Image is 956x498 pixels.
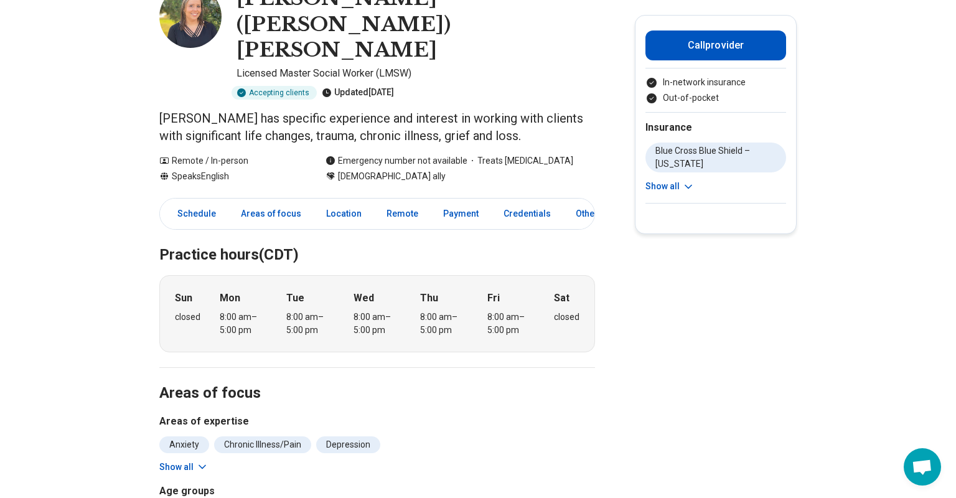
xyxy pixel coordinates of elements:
li: Blue Cross Blue Shield – [US_STATE] [645,143,786,172]
button: Callprovider [645,31,786,60]
ul: Payment options [645,76,786,105]
div: 8:00 am – 5:00 pm [220,311,268,337]
button: Show all [159,461,209,474]
a: Schedule [162,201,223,227]
div: When does the program meet? [159,275,595,352]
strong: Mon [220,291,240,306]
li: Chronic Illness/Pain [214,436,311,453]
p: Licensed Master Social Worker (LMSW) [237,66,595,81]
button: Show all [645,180,695,193]
p: [PERSON_NAME] has specific experience and interest in working with clients with significant life ... [159,110,595,144]
a: Areas of focus [233,201,309,227]
strong: Thu [420,291,438,306]
span: [DEMOGRAPHIC_DATA] ally [338,170,446,183]
h2: Insurance [645,120,786,135]
h2: Practice hours (CDT) [159,215,595,266]
a: Other [568,201,613,227]
a: Credentials [496,201,558,227]
li: In-network insurance [645,76,786,89]
h2: Areas of focus [159,353,595,404]
h3: Areas of expertise [159,414,595,429]
span: Treats [MEDICAL_DATA] [467,154,573,167]
div: Speaks English [159,170,301,183]
div: Accepting clients [232,86,317,100]
li: Anxiety [159,436,209,453]
div: closed [554,311,579,324]
strong: Sun [175,291,192,306]
div: closed [175,311,200,324]
div: Updated [DATE] [322,86,394,100]
div: 8:00 am – 5:00 pm [487,311,535,337]
div: 8:00 am – 5:00 pm [420,311,468,337]
div: Open chat [904,448,941,486]
strong: Wed [354,291,374,306]
a: Location [319,201,369,227]
strong: Fri [487,291,500,306]
li: Depression [316,436,380,453]
li: Out-of-pocket [645,92,786,105]
strong: Sat [554,291,569,306]
a: Remote [379,201,426,227]
div: 8:00 am – 5:00 pm [286,311,334,337]
div: Emergency number not available [326,154,467,167]
div: 8:00 am – 5:00 pm [354,311,401,337]
div: Remote / In-person [159,154,301,167]
strong: Tue [286,291,304,306]
a: Payment [436,201,486,227]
